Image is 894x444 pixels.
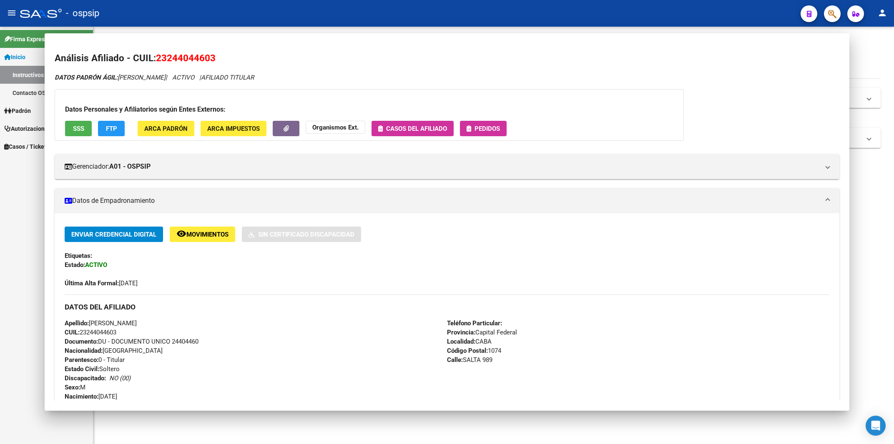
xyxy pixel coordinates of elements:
span: ARCA Padrón [144,125,188,132]
mat-panel-title: Gerenciador: [65,162,819,172]
span: Soltero [65,365,120,373]
strong: Documento: [65,338,98,345]
mat-panel-title: Datos de Empadronamiento [65,196,819,206]
strong: CUIL: [65,329,80,336]
span: [PERSON_NAME] [55,74,166,81]
button: ARCA Impuestos [201,121,266,136]
span: 1074 [447,347,501,354]
strong: Estado: [65,261,85,269]
span: [DATE] [65,393,117,400]
span: Firma Express [4,35,48,44]
strong: Calle: [447,356,463,364]
button: Sin Certificado Discapacidad [242,227,361,242]
strong: Última Alta Formal: [65,279,119,287]
span: Sin Certificado Discapacidad [258,231,354,238]
span: FTP [106,125,117,132]
span: AFILIADO TITULAR [201,74,254,81]
button: SSS [65,121,92,136]
strong: Apellido: [65,319,89,327]
strong: Nacionalidad: [65,347,103,354]
span: Pedidos [475,125,500,132]
span: [GEOGRAPHIC_DATA] [65,347,163,354]
button: FTP [98,121,125,136]
mat-icon: menu [7,8,17,18]
span: 23244044603 [65,329,116,336]
button: Casos del afiliado [372,121,454,136]
mat-expansion-panel-header: Datos de Empadronamiento [55,188,839,213]
strong: Parentesco: [65,356,98,364]
span: Casos / Tickets [4,142,49,151]
span: Casos del afiliado [386,125,447,132]
button: Movimientos [170,227,235,242]
span: Autorizaciones [4,124,51,133]
span: DU - DOCUMENTO UNICO 24404460 [65,338,198,345]
mat-icon: person [877,8,887,18]
strong: Nacimiento: [65,393,98,400]
i: NO (00) [109,374,131,382]
button: Enviar Credencial Digital [65,227,163,242]
span: Inicio [4,52,25,62]
strong: Código Postal: [447,347,488,354]
div: Open Intercom Messenger [866,416,886,436]
span: [PERSON_NAME] [65,319,137,327]
strong: Teléfono Particular: [447,319,502,327]
span: Movimientos [186,231,229,238]
strong: DATOS PADRÓN ÁGIL: [55,74,118,81]
span: Padrón [4,106,31,115]
span: SSS [73,125,84,132]
strong: Localidad: [447,338,475,345]
button: Pedidos [460,121,507,136]
span: ARCA Impuestos [207,125,260,132]
span: SALTA 989 [447,356,492,364]
strong: Sexo: [65,384,80,391]
strong: A01 - OSPSIP [109,162,151,172]
span: [DATE] [65,279,138,287]
strong: Organismos Ext. [312,124,359,131]
strong: Estado Civil: [65,365,99,373]
h3: DATOS DEL AFILIADO [65,302,829,312]
span: M [65,384,85,391]
mat-icon: remove_red_eye [176,229,186,239]
strong: Discapacitado: [65,374,106,382]
span: CABA [447,338,492,345]
h3: Datos Personales y Afiliatorios según Entes Externos: [65,105,673,115]
span: Enviar Credencial Digital [71,231,156,238]
span: Capital Federal [447,329,517,336]
span: 23244044603 [156,52,216,63]
span: 0 - Titular [65,356,125,364]
i: | ACTIVO | [55,74,254,81]
h2: Análisis Afiliado - CUIL: [55,51,839,65]
mat-expansion-panel-header: Gerenciador:A01 - OSPSIP [55,154,839,179]
button: Organismos Ext. [306,121,365,134]
span: - ospsip [66,4,99,22]
button: ARCA Padrón [138,121,194,136]
strong: ACTIVO [85,261,107,269]
strong: Etiquetas: [65,252,92,259]
strong: Provincia: [447,329,475,336]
